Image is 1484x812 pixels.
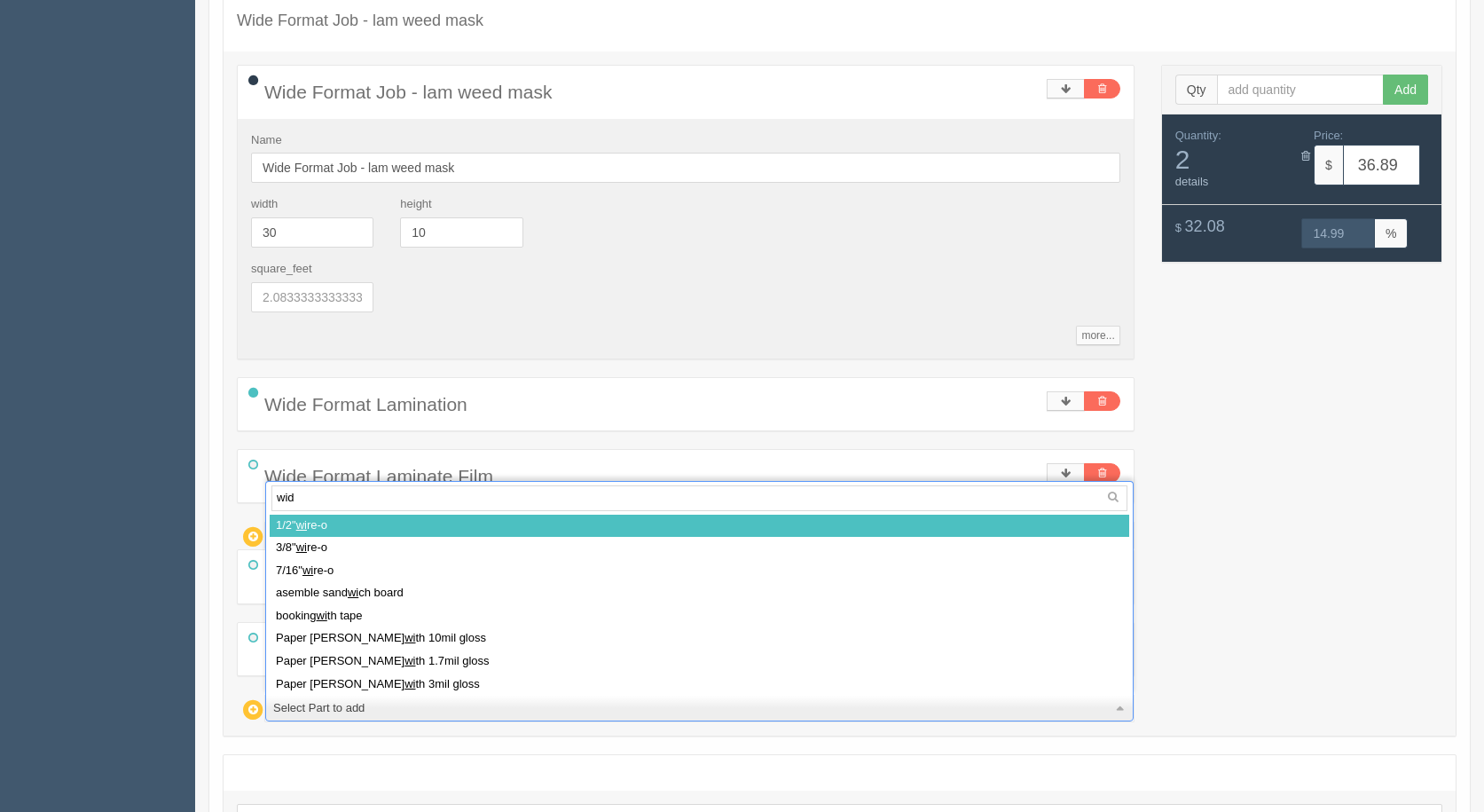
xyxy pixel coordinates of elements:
div: 3/8" re-o [270,537,1129,560]
div: booking th tape [270,605,1129,628]
div: 7/16" re-o [270,560,1129,583]
div: Paper [PERSON_NAME] th 1.7mil gloss [270,650,1129,674]
span: wi [296,518,307,532]
div: 1/2" re-o [270,515,1129,538]
div: Paper [PERSON_NAME] th 3mil gloss [270,674,1129,697]
span: wi [296,540,307,554]
div: asemble sand ch board [270,582,1129,605]
div: Paper [PERSON_NAME] th 10mil gloss [270,627,1129,650]
span: wi [404,631,415,644]
span: wi [404,677,415,690]
span: wi [302,564,313,577]
span: wi [404,654,415,667]
span: wi [348,586,358,599]
span: wi [317,609,327,622]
